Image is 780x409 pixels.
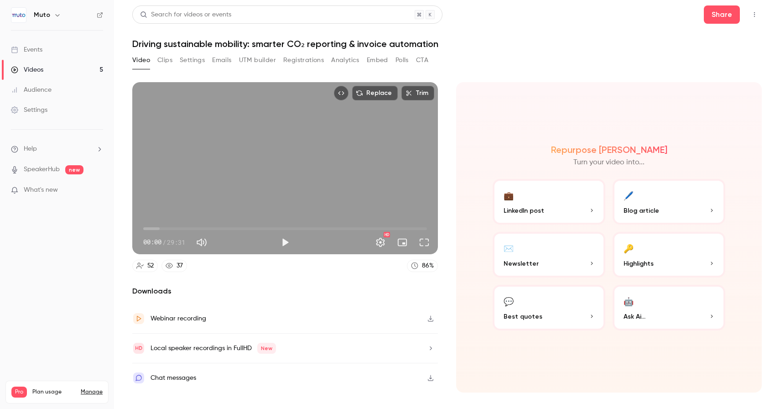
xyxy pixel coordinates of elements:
span: Blog article [624,206,659,215]
span: / [162,237,166,247]
button: Settings [371,233,390,252]
span: Best quotes [504,312,542,321]
button: Replace [352,86,398,100]
button: 🖊️Blog article [613,179,725,225]
span: New [257,343,276,354]
button: Turn on miniplayer [393,233,411,252]
h2: Repurpose [PERSON_NAME] [551,144,667,155]
div: Events [11,45,42,54]
button: Video [132,53,150,68]
a: 37 [161,260,187,272]
img: Muto [11,8,26,22]
button: 🤖Ask Ai... [613,285,725,330]
span: Newsletter [504,259,539,268]
button: Settings [180,53,205,68]
div: 52 [147,261,154,271]
button: Full screen [415,233,433,252]
a: SpeakerHub [24,165,60,174]
span: Pro [11,387,27,398]
button: CTA [416,53,428,68]
span: Ask Ai... [624,312,645,321]
div: 🔑 [624,241,634,255]
button: Registrations [283,53,324,68]
button: Embed video [334,86,348,100]
div: ✉️ [504,241,514,255]
div: Search for videos or events [140,10,231,20]
button: Polls [395,53,409,68]
div: 37 [177,261,183,271]
span: new [65,165,83,174]
button: Top Bar Actions [747,7,762,22]
a: 86% [407,260,438,272]
div: 🖊️ [624,188,634,202]
span: Help [24,144,37,154]
span: What's new [24,185,58,195]
div: 86 % [422,261,434,271]
a: Manage [81,388,103,396]
button: Clips [157,53,172,68]
span: 00:00 [143,237,161,247]
span: Plan usage [32,388,75,396]
p: Turn your video into... [573,157,645,168]
span: Highlights [624,259,654,268]
div: Videos [11,65,43,74]
iframe: Noticeable Trigger [92,186,103,194]
span: LinkedIn post [504,206,544,215]
div: 💼 [504,188,514,202]
button: Share [704,5,740,24]
div: HD [384,232,390,237]
button: Embed [367,53,388,68]
button: Trim [401,86,434,100]
div: Webinar recording [151,313,206,324]
div: 💬 [504,294,514,308]
div: Local speaker recordings in FullHD [151,343,276,354]
button: 💼LinkedIn post [493,179,605,225]
div: 00:00 [143,237,185,247]
button: Mute [192,233,211,252]
div: 🤖 [624,294,634,308]
a: 52 [132,260,158,272]
button: Analytics [331,53,359,68]
button: ✉️Newsletter [493,232,605,278]
h1: Driving sustainable mobility: smarter CO₂ reporting & invoice automation [132,38,762,49]
div: Chat messages [151,372,196,383]
span: 29:31 [167,237,185,247]
button: 💬Best quotes [493,285,605,330]
div: Audience [11,85,52,94]
h6: Muto [34,10,50,20]
li: help-dropdown-opener [11,144,103,154]
button: Emails [212,53,231,68]
button: UTM builder [239,53,276,68]
div: Settings [11,105,47,115]
h2: Downloads [132,286,438,297]
button: Play [276,233,294,252]
button: 🔑Highlights [613,232,725,278]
